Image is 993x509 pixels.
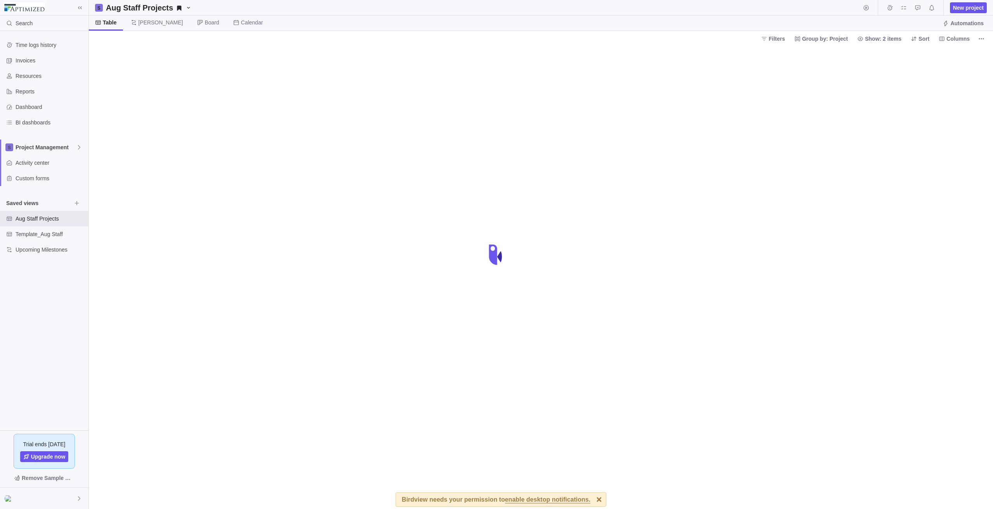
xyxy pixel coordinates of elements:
span: Table [103,19,117,26]
span: Remove Sample Data [6,472,82,484]
a: Notifications [926,6,937,12]
span: Resources [16,72,85,80]
span: Saved views [6,199,71,207]
div: Nicolas Cerezo [5,494,14,503]
span: Upgrade now [31,453,66,461]
span: Project Management [16,143,76,151]
span: Notifications [926,2,937,13]
span: Columns [946,35,970,43]
span: Sort [908,33,932,44]
span: Approval requests [912,2,923,13]
span: Time logs [884,2,895,13]
span: Filters [769,35,785,43]
span: Invoices [16,57,85,64]
span: Reports [16,88,85,95]
span: Time logs history [16,41,85,49]
img: logo [3,3,45,12]
div: loading [481,239,512,270]
span: Group by: Project [791,33,851,44]
span: Start timer [861,2,872,13]
div: Birdview needs your permission to [402,493,590,506]
span: More actions [976,33,987,44]
span: [PERSON_NAME] [138,19,183,26]
span: New project [950,2,987,13]
span: Aug Staff Projects [16,215,85,223]
span: BI dashboards [16,119,85,126]
span: Calendar [241,19,263,26]
span: Custom forms [16,174,85,182]
a: My assignments [898,6,909,12]
span: Group by: Project [802,35,848,43]
span: Template_Aug Staff [16,230,85,238]
span: Search [16,19,33,27]
span: Automations [950,19,984,27]
span: Dashboard [16,103,85,111]
span: Board [205,19,219,26]
span: My assignments [898,2,909,13]
span: Upcoming Milestones [16,246,85,254]
span: Columns [936,33,973,44]
a: Approval requests [912,6,923,12]
span: Show: 2 items [854,33,905,44]
img: Show [5,495,14,502]
span: New project [953,4,984,12]
h2: Aug Staff Projects [106,2,173,13]
a: Time logs [884,6,895,12]
span: Activity center [16,159,85,167]
span: Filters [758,33,788,44]
span: Remove Sample Data [22,473,74,483]
span: Automations [939,18,987,29]
span: Show: 2 items [865,35,901,43]
span: Aug Staff Projects [103,2,195,13]
span: Trial ends [DATE] [23,440,66,448]
span: Browse views [71,198,82,209]
a: Upgrade now [20,451,69,462]
span: enable desktop notifications. [505,497,590,504]
span: Sort [919,35,929,43]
